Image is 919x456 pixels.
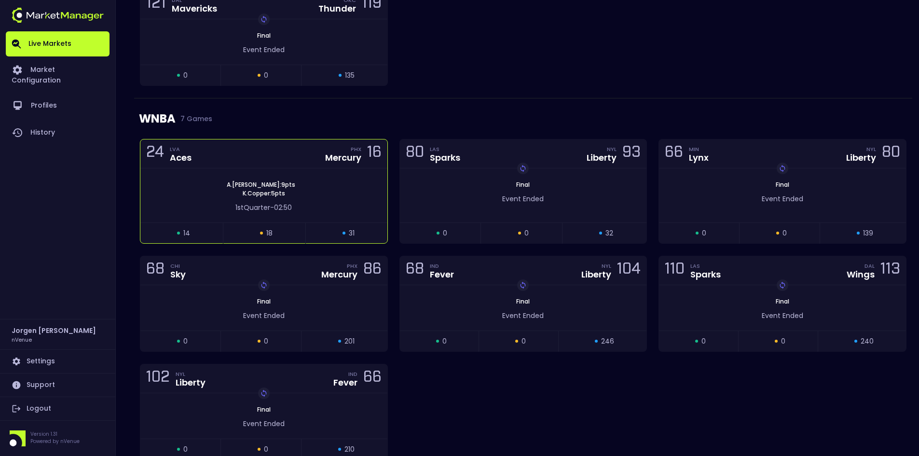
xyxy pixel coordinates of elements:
[430,145,460,153] div: LAS
[864,262,875,270] div: DAL
[172,4,217,13] div: Mavericks
[363,370,382,387] div: 66
[773,180,792,189] span: Final
[30,438,80,445] p: Powered by nVenue
[513,180,533,189] span: Final
[170,145,192,153] div: LVA
[502,311,544,320] span: Event Ended
[176,115,212,123] span: 7 Games
[846,153,876,162] div: Liberty
[406,145,424,163] div: 80
[224,180,298,189] span: A . [PERSON_NAME] : 9 pts
[6,397,110,420] a: Logout
[779,165,786,172] img: replayImg
[170,153,192,162] div: Aces
[782,228,787,238] span: 0
[690,270,721,279] div: Sparks
[6,350,110,373] a: Settings
[779,281,786,289] img: replayImg
[443,228,447,238] span: 0
[243,45,285,55] span: Event Ended
[6,31,110,56] a: Live Markets
[235,203,270,212] span: 1st Quarter
[12,8,104,23] img: logo
[260,281,268,289] img: replayImg
[502,194,544,204] span: Event Ended
[605,228,613,238] span: 32
[146,145,164,163] div: 24
[701,336,706,346] span: 0
[139,98,907,139] div: WNBA
[581,270,611,279] div: Liberty
[270,203,274,212] span: -
[513,297,533,305] span: Final
[349,228,355,238] span: 31
[601,336,614,346] span: 246
[773,297,792,305] span: Final
[847,270,875,279] div: Wings
[12,325,96,336] h2: Jorgen [PERSON_NAME]
[861,336,874,346] span: 240
[863,228,873,238] span: 139
[146,370,170,387] div: 102
[243,419,285,428] span: Event Ended
[6,56,110,92] a: Market Configuration
[6,373,110,397] a: Support
[607,145,617,153] div: NYL
[430,262,454,270] div: IND
[367,145,382,163] div: 16
[363,262,382,279] div: 86
[689,153,709,162] div: Lynx
[880,262,900,279] div: 113
[690,262,721,270] div: LAS
[254,297,274,305] span: Final
[264,444,268,455] span: 0
[321,270,357,279] div: Mercury
[406,262,424,279] div: 68
[264,336,268,346] span: 0
[442,336,447,346] span: 0
[183,336,188,346] span: 0
[176,378,206,387] div: Liberty
[6,430,110,446] div: Version 1.31Powered by nVenue
[243,311,285,320] span: Event Ended
[170,262,186,270] div: CHI
[521,336,526,346] span: 0
[348,370,357,378] div: IND
[260,15,268,23] img: replayImg
[146,262,165,279] div: 68
[347,262,357,270] div: PHX
[170,270,186,279] div: Sky
[519,165,527,172] img: replayImg
[6,119,110,146] a: History
[254,31,274,40] span: Final
[344,444,355,455] span: 210
[587,153,617,162] div: Liberty
[274,203,292,212] span: 02:50
[240,189,288,198] span: K . Copper : 5 pts
[345,70,355,81] span: 135
[176,370,206,378] div: NYL
[266,228,273,238] span: 18
[702,228,706,238] span: 0
[617,262,641,279] div: 104
[602,262,611,270] div: NYL
[344,336,355,346] span: 201
[12,336,32,343] h3: nVenue
[183,444,188,455] span: 0
[866,145,876,153] div: NYL
[762,194,803,204] span: Event Ended
[430,270,454,279] div: Fever
[430,153,460,162] div: Sparks
[264,70,268,81] span: 0
[183,228,190,238] span: 14
[30,430,80,438] p: Version 1.31
[333,378,357,387] div: Fever
[254,405,274,414] span: Final
[183,70,188,81] span: 0
[260,389,268,397] img: replayImg
[519,281,527,289] img: replayImg
[665,145,683,163] div: 66
[622,145,641,163] div: 93
[325,153,361,162] div: Mercury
